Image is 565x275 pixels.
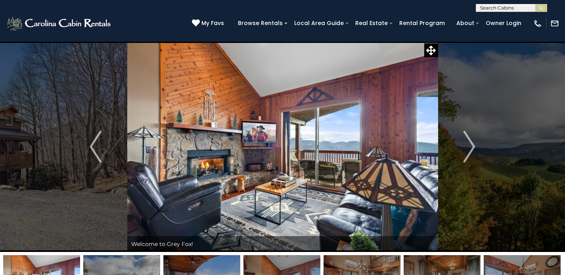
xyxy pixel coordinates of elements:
[533,19,542,28] img: phone-regular-white.png
[395,17,449,29] a: Rental Program
[438,41,501,252] button: Next
[6,15,113,31] img: White-1-2.png
[550,19,559,28] img: mail-regular-white.png
[201,19,224,27] span: My Favs
[234,17,287,29] a: Browse Rentals
[64,41,127,252] button: Previous
[90,131,102,163] img: arrow
[351,17,392,29] a: Real Estate
[290,17,348,29] a: Local Area Guide
[192,19,226,28] a: My Favs
[452,17,478,29] a: About
[463,131,475,163] img: arrow
[127,236,438,252] div: Welcome to Grey Fox!
[482,17,525,29] a: Owner Login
